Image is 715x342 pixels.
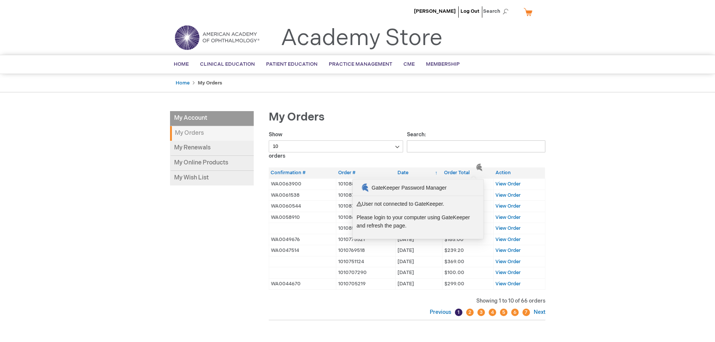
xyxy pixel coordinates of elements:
[444,237,464,243] span: $185.00
[396,279,443,290] td: [DATE]
[269,279,336,290] td: WA0044670
[483,4,512,19] span: Search
[442,167,494,178] th: Order Total: activate to sort column ascending
[495,270,521,276] a: View Order
[500,309,507,316] a: 5
[444,281,464,287] span: $299.00
[407,131,545,149] label: Search:
[522,309,530,316] a: 7
[269,178,336,190] td: WA0063900
[495,203,521,209] a: View Order
[495,259,521,265] a: View Order
[269,201,336,212] td: WA0060544
[336,201,396,212] td: 1010872277
[396,267,443,279] td: [DATE]
[495,237,521,243] a: View Order
[396,234,443,245] td: [DATE]
[455,309,462,316] a: 1
[170,126,254,141] strong: My Orders
[466,309,474,316] a: 2
[396,245,443,256] td: [DATE]
[198,80,222,86] strong: My Orders
[176,80,190,86] a: Home
[494,167,545,178] th: Action: activate to sort column ascending
[444,259,464,265] span: $369.00
[396,167,443,178] th: Date: activate to sort column ascending
[336,279,396,290] td: 1010705219
[495,214,521,220] a: View Order
[336,212,396,223] td: 1010867373
[396,256,443,267] td: [DATE]
[269,234,336,245] td: WA0049676
[269,297,545,305] div: Showing 1 to 10 of 66 orders
[495,281,521,287] a: View Order
[430,309,453,315] a: Previous
[336,267,396,279] td: 1010707290
[336,256,396,267] td: 1010751124
[336,178,396,190] td: 1010882962
[495,225,521,231] a: View Order
[269,110,325,124] span: My Orders
[170,141,254,156] a: My Renewals
[336,245,396,256] td: 1010769518
[269,140,403,152] select: Showorders
[477,309,485,316] a: 3
[269,167,336,178] th: Confirmation #: activate to sort column ascending
[336,234,396,245] td: 1010775521
[511,309,519,316] a: 6
[444,270,464,276] span: $100.00
[170,156,254,171] a: My Online Products
[269,245,336,256] td: WA0047514
[269,131,403,159] label: Show orders
[336,190,396,201] td: 1010876095
[495,192,521,198] a: View Order
[269,212,336,223] td: WA0058910
[495,247,521,253] a: View Order
[495,181,521,187] a: View Order
[532,309,545,315] a: Next
[336,167,396,178] th: Order #: activate to sort column ascending
[407,140,545,152] input: Search:
[170,171,254,185] a: My Wish List
[269,190,336,201] td: WA0061538
[336,223,396,234] td: 1010853611
[489,309,496,316] a: 4
[444,247,464,253] span: $239.20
